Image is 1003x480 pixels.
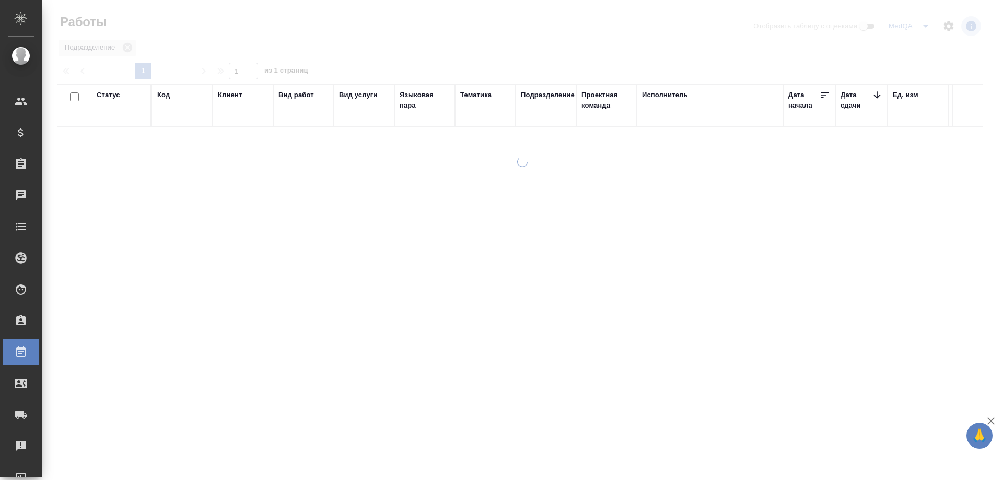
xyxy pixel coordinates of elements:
div: Вид услуги [339,90,378,100]
div: Проектная команда [581,90,632,111]
button: 🙏 [966,423,993,449]
div: Статус [97,90,120,100]
span: 🙏 [971,425,988,447]
div: Ед. изм [893,90,918,100]
div: Тематика [460,90,492,100]
div: Дата сдачи [841,90,872,111]
div: Исполнитель [642,90,688,100]
div: Код [157,90,170,100]
div: Языковая пара [400,90,450,111]
div: Клиент [218,90,242,100]
div: Дата начала [788,90,820,111]
div: Подразделение [521,90,575,100]
div: Вид работ [278,90,314,100]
